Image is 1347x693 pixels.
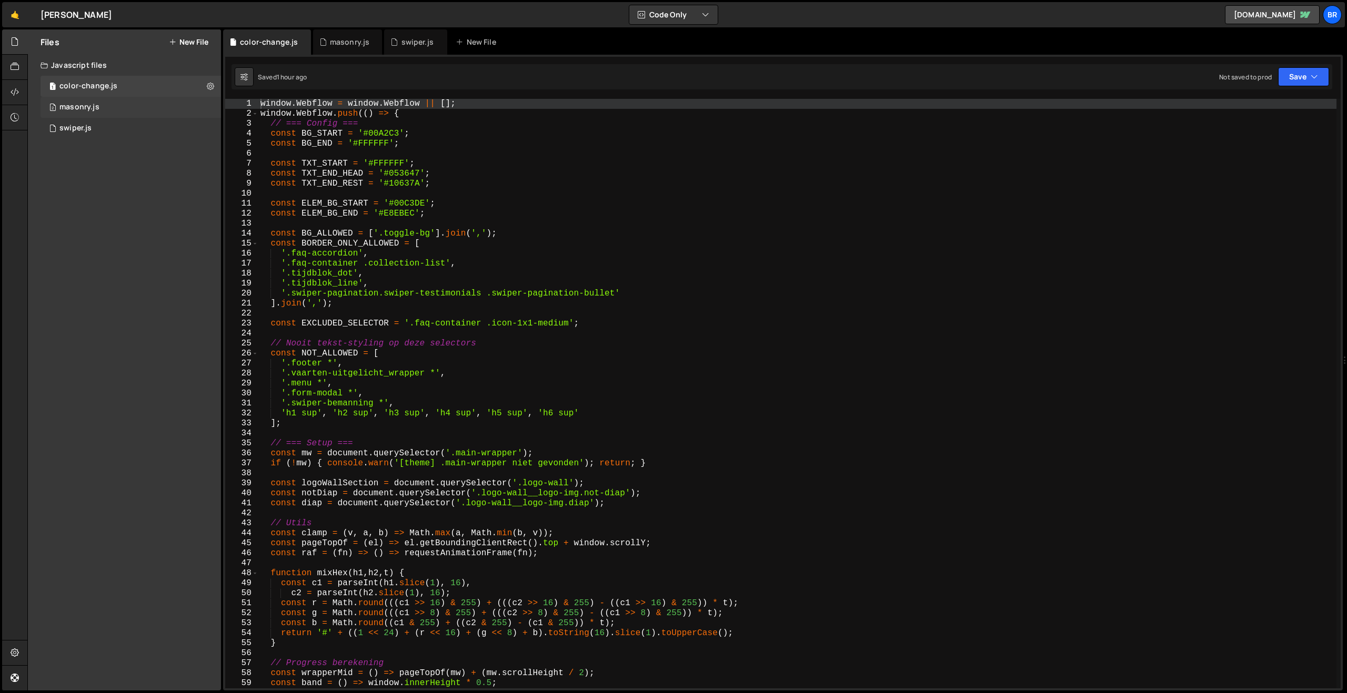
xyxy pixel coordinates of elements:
[225,139,258,149] div: 5
[225,259,258,269] div: 17
[225,468,258,478] div: 38
[225,618,258,628] div: 53
[225,99,258,109] div: 1
[225,219,258,229] div: 13
[225,668,258,678] div: 58
[169,38,208,46] button: New File
[225,159,258,169] div: 7
[225,239,258,249] div: 15
[41,97,221,118] div: 16297/44199.js
[225,369,258,379] div: 28
[225,329,258,339] div: 24
[225,518,258,528] div: 43
[225,628,258,638] div: 54
[225,179,258,189] div: 9
[225,648,258,658] div: 56
[225,568,258,578] div: 48
[225,429,258,439] div: 34
[49,104,56,113] span: 2
[225,249,258,259] div: 16
[225,678,258,688] div: 59
[225,109,258,119] div: 2
[277,73,307,81] div: 1 hour ago
[240,37,298,47] div: color-change.js
[225,498,258,508] div: 41
[225,359,258,369] div: 27
[225,149,258,159] div: 6
[1225,5,1320,24] a: [DOMAIN_NAME]
[225,389,258,399] div: 30
[225,578,258,588] div: 49
[59,81,117,91] div: color-change.js
[225,488,258,498] div: 40
[225,379,258,389] div: 29
[225,129,258,139] div: 4
[59,103,99,112] div: masonry.js
[401,37,434,47] div: swiper.js
[225,399,258,409] div: 31
[225,419,258,429] div: 33
[456,37,500,47] div: New File
[629,5,718,24] button: Code Only
[225,269,258,279] div: 18
[225,169,258,179] div: 8
[2,2,28,27] a: 🤙
[225,209,258,219] div: 12
[225,349,258,359] div: 26
[225,299,258,309] div: 21
[1278,67,1329,86] button: Save
[225,199,258,209] div: 11
[225,658,258,668] div: 57
[225,339,258,349] div: 25
[225,409,258,419] div: 32
[225,309,258,319] div: 22
[225,189,258,199] div: 10
[28,55,221,76] div: Javascript files
[225,289,258,299] div: 20
[225,279,258,289] div: 19
[225,598,258,608] div: 51
[225,319,258,329] div: 23
[41,76,221,97] div: 16297/44719.js
[1323,5,1342,24] a: Br
[1219,73,1272,81] div: Not saved to prod
[41,8,112,21] div: [PERSON_NAME]
[225,119,258,129] div: 3
[225,608,258,618] div: 52
[59,124,92,133] div: swiper.js
[225,449,258,458] div: 36
[225,229,258,239] div: 14
[225,439,258,449] div: 35
[330,37,370,47] div: masonry.js
[225,638,258,648] div: 55
[225,508,258,518] div: 42
[225,588,258,598] div: 50
[258,73,307,81] div: Saved
[49,83,56,91] span: 1
[225,558,258,568] div: 47
[225,458,258,468] div: 37
[225,528,258,538] div: 44
[225,548,258,558] div: 46
[225,478,258,488] div: 39
[225,538,258,548] div: 45
[41,118,221,139] div: 16297/44014.js
[41,36,59,48] h2: Files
